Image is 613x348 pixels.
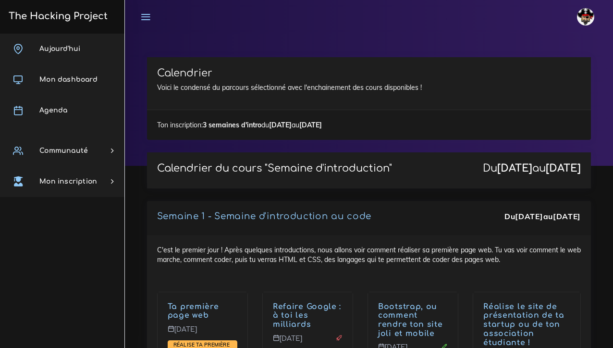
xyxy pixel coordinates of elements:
[483,302,564,347] a: Réalise le site de présentation de ta startup ou de ton association étudiante !
[515,211,543,221] strong: [DATE]
[577,8,594,25] img: avatar
[168,325,237,341] p: [DATE]
[483,162,581,174] div: Du au
[157,162,392,174] p: Calendrier du cours "Semaine d'introduction"
[39,147,88,154] span: Communauté
[336,335,343,341] i: Projet à rendre ce jour-là
[157,211,371,221] a: Semaine 1 - Semaine d'introduction au code
[269,121,292,129] strong: [DATE]
[546,162,581,174] strong: [DATE]
[504,211,581,222] div: Du au
[147,110,591,140] div: Ton inscription: du au
[273,302,341,329] a: Refaire Google : à toi les milliards
[168,302,219,320] a: Ta première page web
[553,211,581,221] strong: [DATE]
[39,76,98,83] span: Mon dashboard
[299,121,322,129] strong: [DATE]
[203,121,261,129] strong: 3 semaines d'intro
[378,302,448,338] p: Après avoir vu comment faire ses première pages, nous allons te montrer Bootstrap, un puissant fr...
[483,302,570,348] p: Et voilà ! Nous te donnerons les astuces marketing pour bien savoir vendre un concept ou une idée...
[157,67,581,79] h3: Calendrier
[497,162,532,174] strong: [DATE]
[168,302,237,321] p: C'est le premier jour ! Après quelques introductions, nous allons voir comment réaliser sa premiè...
[157,83,581,92] p: Voici le condensé du parcours sélectionné avec l'enchainement des cours disponibles !
[378,302,443,338] a: Bootstrap, ou comment rendre ton site joli et mobile
[39,178,97,185] span: Mon inscription
[39,107,67,114] span: Agenda
[39,45,80,52] span: Aujourd'hui
[273,302,343,329] p: C'est l'heure de ton premier véritable projet ! Tu vas recréer la très célèbre page d'accueil de ...
[6,11,108,22] h3: The Hacking Project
